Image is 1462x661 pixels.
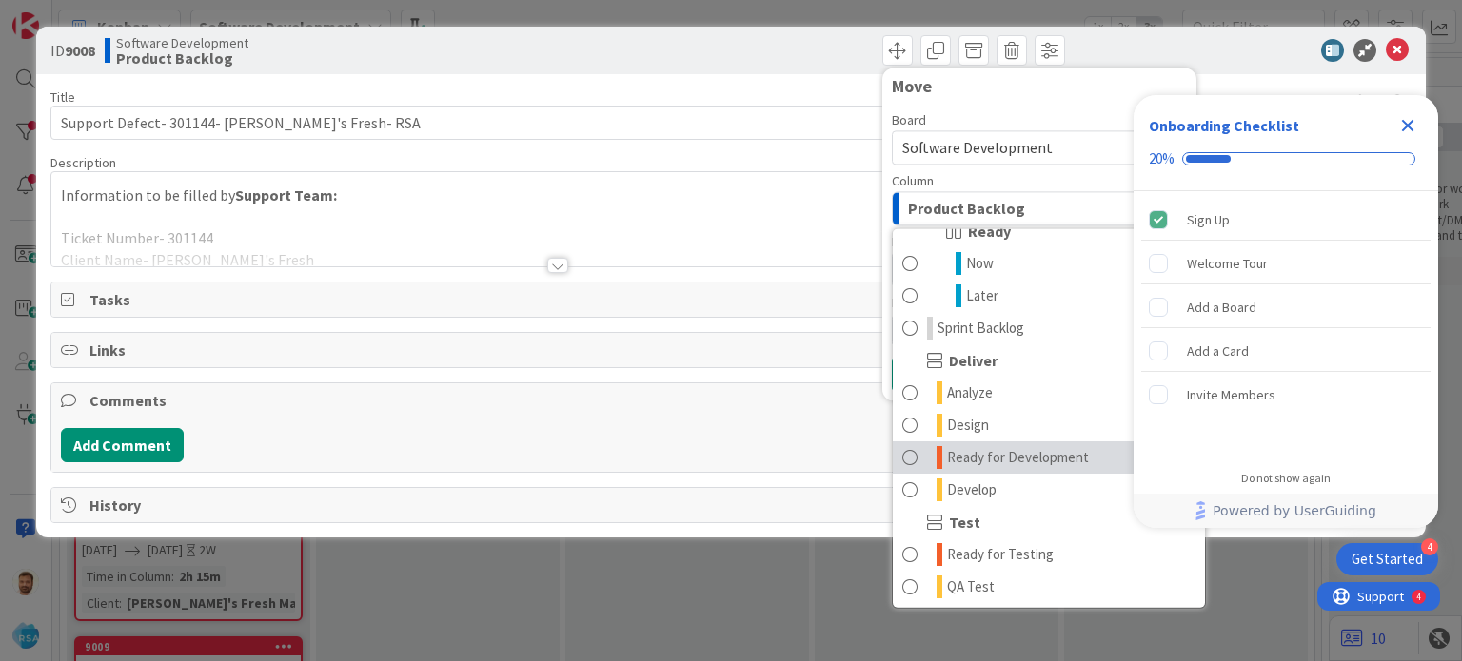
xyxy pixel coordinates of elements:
div: Footer [1134,494,1438,528]
span: ID [50,39,95,62]
span: Design [947,414,989,437]
div: Welcome Tour [1187,252,1268,275]
div: 20% [1149,150,1175,167]
a: Ready for Development [893,441,1205,474]
span: Ready for Development [947,446,1089,469]
div: Welcome Tour is incomplete. [1141,243,1431,284]
div: Checklist Container [1134,95,1438,528]
span: Software Development [902,138,1053,157]
span: Links [89,339,1028,361]
span: UAT Test [947,608,1002,631]
div: Sign Up [1187,208,1230,231]
span: QA Test [947,575,995,598]
div: Add a Card is incomplete. [1141,330,1431,372]
b: Product Backlog [116,50,248,66]
div: Add a Card [1187,340,1249,362]
a: Ready for Testing [893,538,1205,571]
div: Checklist items [1134,191,1438,458]
div: Close Checklist [1393,110,1423,141]
span: Product Backlog [908,196,1025,221]
span: Tasks [89,288,1028,311]
div: Invite Members [1187,383,1275,406]
span: Watchers [1207,94,1269,117]
span: Powered by UserGuiding [1213,499,1376,522]
div: 4 [1421,538,1438,555]
span: Analyze [947,381,993,404]
a: QA Test [893,571,1205,603]
span: Ready [968,220,1011,243]
a: Develop [893,474,1205,506]
div: Onboarding Checklist [1149,114,1299,137]
div: Checklist progress: 20% [1149,150,1423,167]
div: Move [892,77,1187,96]
a: Powered by UserGuiding [1143,494,1429,528]
div: Product Backlog [892,228,1206,609]
div: Add a Board is incomplete. [1141,286,1431,328]
b: 9008 [65,41,95,60]
span: History [89,494,1028,516]
span: Develop [947,478,997,501]
a: Analyze [893,377,1205,409]
button: Add Comment [61,428,184,462]
button: Product Backlog [892,191,1187,225]
a: UAT Test [893,603,1205,635]
a: Design [893,409,1205,441]
label: Title [50,88,75,106]
a: Sprint Backlog [893,312,1205,344]
span: Support [40,3,87,26]
a: Now [893,247,1205,280]
span: Comments [89,389,1028,412]
strong: Support Team: [235,185,337,204]
a: Later [893,280,1205,312]
div: Sign Up is complete. [1141,199,1431,241]
div: 4 [99,8,104,23]
span: Description [50,154,116,171]
span: Test [949,511,980,534]
span: Board [892,113,926,126]
div: Get Started [1352,550,1423,569]
span: Ready for Testing [947,543,1054,566]
p: Information to be filled by [61,185,1053,206]
span: Deliver [949,349,998,372]
span: Later [966,284,998,307]
span: Software Development [116,35,248,50]
div: Add a Board [1187,296,1256,319]
div: Do not show again [1241,471,1331,486]
span: Column [892,174,934,187]
div: Invite Members is incomplete. [1141,374,1431,416]
span: Now [966,252,994,275]
div: Open Get Started checklist, remaining modules: 4 [1336,543,1438,575]
span: Sprint Backlog [938,317,1024,340]
input: type card name here... [50,106,1063,140]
